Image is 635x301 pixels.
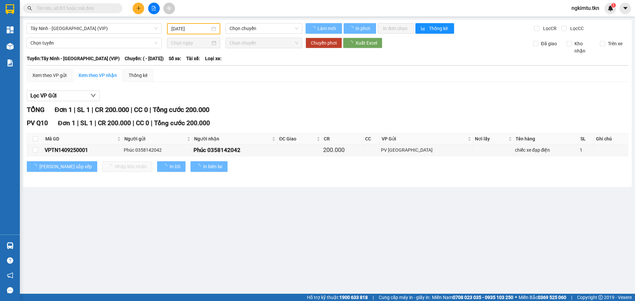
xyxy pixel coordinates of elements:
span: TỔNG [27,106,45,114]
span: Đã giao [538,40,560,47]
span: Đơn 1 [55,106,72,114]
span: 1 [612,3,614,8]
span: Số xe: [169,55,181,62]
button: aim [163,3,175,14]
span: Hỗ trợ kỹ thuật: [307,294,368,301]
button: caret-down [619,3,631,14]
span: down [91,93,96,98]
input: Tìm tên, số ĐT hoặc mã đơn [36,5,114,12]
span: | [373,294,374,301]
span: copyright [598,295,603,300]
span: Tây Ninh - Sài Gòn (VIP) [30,23,158,33]
span: SL 1 [80,119,93,127]
span: file-add [151,6,156,11]
button: Lọc VP Gửi [27,91,100,101]
span: Nơi lấy [475,135,507,142]
span: Đơn 1 [58,119,75,127]
span: Kho nhận [572,40,595,55]
span: | [133,119,134,127]
button: [PERSON_NAME] sắp xếp [27,161,97,172]
span: loading [311,26,317,31]
span: ngkimtu.tkn [566,4,605,12]
span: loading [162,164,170,169]
div: chiếc xe đạp điện [515,146,577,154]
div: 1 [580,146,593,154]
td: VPTN1409250001 [44,144,123,156]
span: loading [196,164,203,169]
th: SL [579,133,594,144]
span: CC 0 [134,106,148,114]
span: Cung cấp máy in - giấy in: [379,294,430,301]
button: file-add [148,3,160,14]
sup: 1 [611,3,616,8]
div: Phúc 0358142042 [124,146,191,154]
span: notification [7,272,13,279]
img: dashboard-icon [7,26,14,33]
span: In DS [170,163,180,170]
div: VPTN1409250001 [45,146,121,154]
img: icon-new-feature [608,5,614,11]
span: Lọc CC [568,25,585,32]
span: [PERSON_NAME] sắp xếp [39,163,92,170]
button: Làm mới [306,23,342,34]
span: | [151,119,152,127]
img: warehouse-icon [7,43,14,50]
img: solution-icon [7,59,14,66]
span: plus [136,6,141,11]
span: SL 1 [77,106,90,114]
span: In biên lai [203,163,222,170]
button: Nhập kho nhận [102,161,152,172]
span: ĐC Giao [279,135,315,142]
div: Xem theo VP nhận [78,72,117,79]
span: question-circle [7,257,13,264]
span: loading [349,26,355,31]
span: Mã GD [45,135,116,142]
th: CR [322,133,363,144]
span: | [77,119,79,127]
span: aim [167,6,171,11]
span: Loại xe: [205,55,222,62]
span: Tổng cước 200.000 [153,106,209,114]
th: CC [363,133,380,144]
button: bar-chartThống kê [415,23,454,34]
button: In phơi [344,23,376,34]
div: Xem theo VP gửi [32,72,66,79]
div: PV [GEOGRAPHIC_DATA] [381,146,472,154]
input: Chọn ngày [171,39,210,47]
span: caret-down [622,5,628,11]
span: bar-chart [421,26,426,31]
span: Làm mới [317,25,337,32]
span: Người nhận [194,135,271,142]
span: Chuyến: ( - [DATE]) [125,55,164,62]
span: | [571,294,572,301]
span: In phơi [356,25,371,32]
strong: 1900 633 818 [339,295,368,300]
span: loading [32,164,39,169]
span: | [149,106,151,114]
div: 200.000 [323,145,362,155]
button: Xuất Excel [343,38,382,48]
button: In DS [157,161,186,172]
span: Trên xe [605,40,625,47]
b: Tuyến: Tây Ninh - [GEOGRAPHIC_DATA] (VIP) [27,56,120,61]
span: | [74,106,75,114]
button: Chuyển phơi [306,38,342,48]
span: Miền Nam [432,294,513,301]
span: PV Q10 [27,119,48,127]
span: | [131,106,132,114]
th: Tên hàng [514,133,579,144]
span: Miền Bắc [519,294,566,301]
span: CC 0 [136,119,149,127]
strong: 0369 525 060 [538,295,566,300]
button: In đơn chọn [378,23,414,34]
button: plus [133,3,144,14]
div: Thống kê [129,72,148,79]
span: message [7,287,13,293]
span: VP Gửi [382,135,466,142]
span: search [27,6,32,11]
img: logo-vxr [6,4,14,14]
th: Ghi chú [594,133,628,144]
span: Xuất Excel [356,39,377,47]
span: Tổng cước 200.000 [154,119,210,127]
span: | [95,119,96,127]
